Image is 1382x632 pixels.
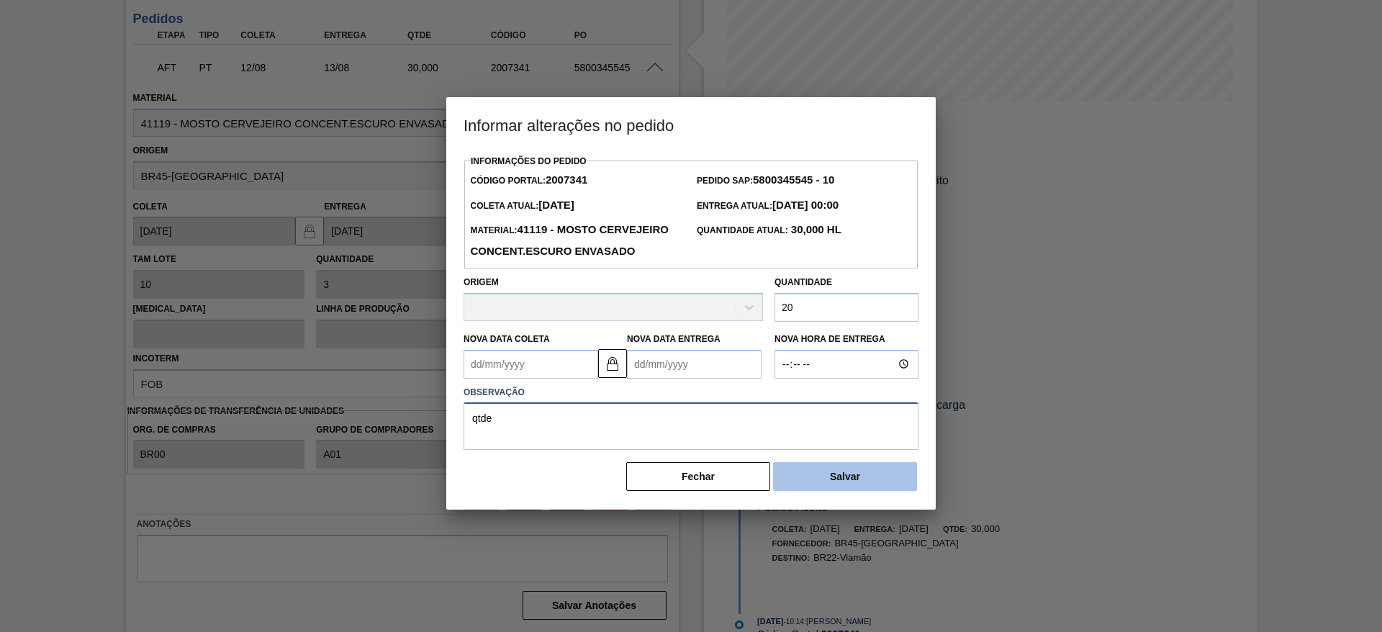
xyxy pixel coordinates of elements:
[774,329,918,350] label: Nova Hora de Entrega
[546,173,587,186] strong: 2007341
[627,334,721,344] label: Nova Data Entrega
[697,176,834,186] span: Pedido SAP:
[697,225,841,235] span: Quantidade Atual:
[772,199,839,211] strong: [DATE] 00:00
[464,277,499,287] label: Origem
[464,382,918,403] label: Observação
[626,462,770,491] button: Fechar
[753,173,834,186] strong: 5800345545 - 10
[774,277,832,287] label: Quantidade
[446,97,936,152] h3: Informar alterações no pedido
[470,225,668,257] span: Material:
[471,156,587,166] label: Informações do Pedido
[773,462,917,491] button: Salvar
[627,350,762,379] input: dd/mm/yyyy
[470,176,587,186] span: Código Portal:
[470,223,668,257] strong: 41119 - MOSTO CERVEJEIRO CONCENT.ESCURO ENVASADO
[470,201,574,211] span: Coleta Atual:
[538,199,574,211] strong: [DATE]
[604,355,621,372] img: locked
[464,402,918,450] textarea: qtde
[598,349,627,378] button: locked
[697,201,839,211] span: Entrega Atual:
[788,223,841,235] strong: 30,000 HL
[464,334,550,344] label: Nova Data Coleta
[464,350,598,379] input: dd/mm/yyyy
